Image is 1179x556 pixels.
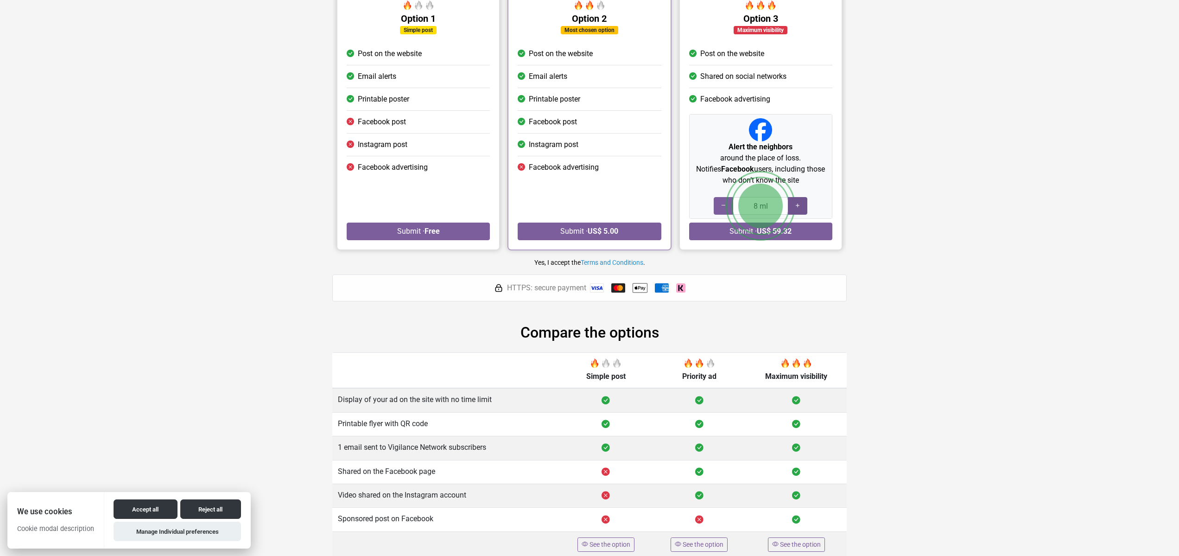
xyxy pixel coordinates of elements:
[721,165,754,173] strong: Facebook
[332,324,847,341] h2: Compare the options
[689,13,832,24] h5: Option 3
[332,412,559,436] td: Printable flyer with QR code
[518,223,661,240] button: Submit ·US$ 5.00
[358,116,406,128] span: Facebook post
[114,522,241,541] button: Manage Individual preferences
[689,223,832,240] button: Submit ·US$ 59.32
[586,372,626,381] span: Simple post
[700,94,770,105] span: Facebook advertising
[114,499,177,519] button: Accept all
[529,162,599,173] span: Facebook advertising
[780,541,821,548] span: See the option
[682,372,716,381] span: Priority ad
[529,71,567,82] span: Email alerts
[358,48,422,59] span: Post on the website
[683,541,723,548] span: See the option
[581,259,643,266] a: Terms and Conditions
[729,142,792,151] strong: Alert the neighbors
[425,227,440,236] strong: Free
[765,372,827,381] span: Maximum visibility
[358,139,407,150] span: Instagram post
[529,94,580,105] span: Printable poster
[7,524,104,541] p: Cookie modal description
[400,26,437,34] div: Simple post
[358,94,409,105] span: Printable poster
[693,141,828,164] p: around the place of loss.
[749,118,772,141] img: Facebook
[180,499,241,519] button: Reject all
[358,162,428,173] span: Facebook advertising
[347,13,490,24] h5: Option 1
[518,13,661,24] h5: Option 2
[633,281,647,295] img: Apple Pay
[529,48,593,59] span: Post on the website
[332,388,559,412] td: Display of your ad on the site with no time limit
[676,283,685,293] img: Klarna
[590,283,604,293] img: Visa
[529,116,577,128] span: Facebook post
[561,26,618,34] div: Most chosen option
[655,283,669,293] img: American Express
[347,223,490,240] button: Submit ·Free
[693,164,828,186] p: Notifies users, including those who don’t know the site
[588,227,618,236] strong: US$ 5.00
[332,436,559,460] td: 1 email sent to Vigilance Network subscribers
[734,26,787,34] div: Maximum visibility
[611,283,625,293] img: Mastercard
[332,508,559,531] td: Sponsored post on Facebook
[332,460,559,484] td: Shared on the Facebook page
[700,48,764,59] span: Post on the website
[358,71,396,82] span: Email alerts
[589,541,630,548] span: See the option
[332,484,559,507] td: Video shared on the Instagram account
[529,139,578,150] span: Instagram post
[534,259,645,266] small: Yes, I accept the .
[494,283,503,293] img: HTTPS: secure payment
[700,71,786,82] span: Shared on social networks
[507,282,586,294] span: HTTPS: secure payment
[7,507,104,516] h2: We use cookies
